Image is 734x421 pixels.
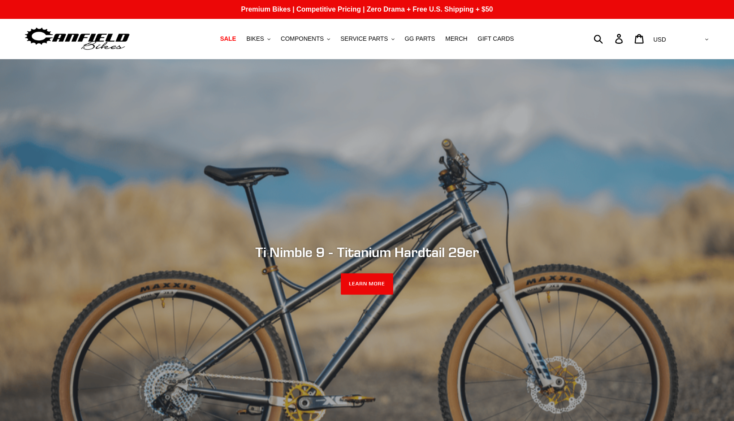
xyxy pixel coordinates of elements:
[276,33,334,45] button: COMPONENTS
[24,25,131,52] img: Canfield Bikes
[281,35,324,42] span: COMPONENTS
[216,33,240,45] a: SALE
[242,33,275,45] button: BIKES
[220,35,236,42] span: SALE
[405,35,435,42] span: GG PARTS
[478,35,514,42] span: GIFT CARDS
[446,35,467,42] span: MERCH
[598,29,620,48] input: Search
[336,33,398,45] button: SERVICE PARTS
[246,35,264,42] span: BIKES
[441,33,472,45] a: MERCH
[400,33,440,45] a: GG PARTS
[340,35,388,42] span: SERVICE PARTS
[341,273,394,295] a: LEARN MORE
[473,33,519,45] a: GIFT CARDS
[133,244,601,260] h2: Ti Nimble 9 - Titanium Hardtail 29er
